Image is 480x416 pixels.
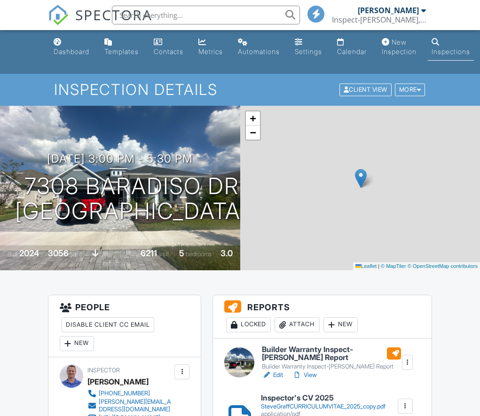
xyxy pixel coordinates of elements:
[238,47,280,55] div: Automations
[395,84,425,96] div: More
[226,317,271,332] div: Locked
[262,370,283,380] a: Edit
[382,38,417,55] div: New Inspection
[338,86,394,93] a: Client View
[119,251,139,258] span: Lot Size
[99,390,150,397] div: [PHONE_NUMBER]
[246,111,260,126] a: Zoom in
[378,34,420,61] a: New Inspection
[432,47,470,55] div: Inspections
[198,47,223,55] div: Metrics
[47,152,193,165] h3: [DATE] 3:00 pm - 5:30 pm
[87,367,120,374] span: Inspector
[179,248,184,258] div: 5
[87,389,172,398] a: [PHONE_NUMBER]
[333,34,370,61] a: Calendar
[186,251,212,258] span: bedrooms
[234,34,283,61] a: Automations (Basic)
[262,345,401,370] a: Builder Warranty Inspect-[PERSON_NAME] Report Builder Warranty Inspect-[PERSON_NAME] Report
[19,248,39,258] div: 2024
[48,13,152,32] a: SPECTORA
[323,317,358,332] div: New
[355,263,377,269] a: Leaflet
[428,34,474,61] a: Inspections
[62,317,154,332] div: Disable Client CC Email
[48,5,69,25] img: The Best Home Inspection Software - Spectora
[150,34,187,61] a: Contacts
[213,295,431,338] h3: Reports
[50,34,93,61] a: Dashboard
[250,126,256,138] span: −
[48,295,201,357] h3: People
[103,260,130,267] span: bathrooms
[154,47,183,55] div: Contacts
[381,263,406,269] a: © MapTiler
[195,34,227,61] a: Metrics
[54,81,426,98] h1: Inspection Details
[261,394,386,402] h6: Inspector's CV 2025
[250,112,256,124] span: +
[112,6,300,24] input: Search everything...
[337,47,367,55] div: Calendar
[87,398,172,413] a: [PERSON_NAME][EMAIL_ADDRESS][DOMAIN_NAME]
[220,248,233,258] div: 3.0
[99,398,172,413] div: [PERSON_NAME][EMAIL_ADDRESS][DOMAIN_NAME]
[262,345,401,362] h6: Builder Warranty Inspect-[PERSON_NAME] Report
[292,370,317,380] a: View
[100,251,110,258] span: slab
[75,5,152,24] span: SPECTORA
[8,251,18,258] span: Built
[339,84,392,96] div: Client View
[246,126,260,140] a: Zoom out
[48,248,69,258] div: 3056
[332,15,426,24] div: Inspect-O-Graff, Inc.
[262,363,401,370] div: Builder Warranty Inspect-[PERSON_NAME] Report
[70,251,83,258] span: sq. ft.
[60,336,94,351] div: New
[358,6,419,15] div: [PERSON_NAME]
[261,403,386,410] div: SteveGraffCURRICULUMVITAE_2025_copy.pdf
[141,248,157,258] div: 6211
[378,263,379,269] span: |
[54,47,89,55] div: Dashboard
[295,47,322,55] div: Settings
[275,317,320,332] div: Attach
[355,169,367,188] img: Marker
[101,34,142,61] a: Templates
[15,174,248,224] h1: 7308 Baradiso Dr [GEOGRAPHIC_DATA]
[87,375,149,389] div: [PERSON_NAME]
[291,34,326,61] a: Settings
[104,47,139,55] div: Templates
[408,263,478,269] a: © OpenStreetMap contributors
[158,251,170,258] span: sq.ft.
